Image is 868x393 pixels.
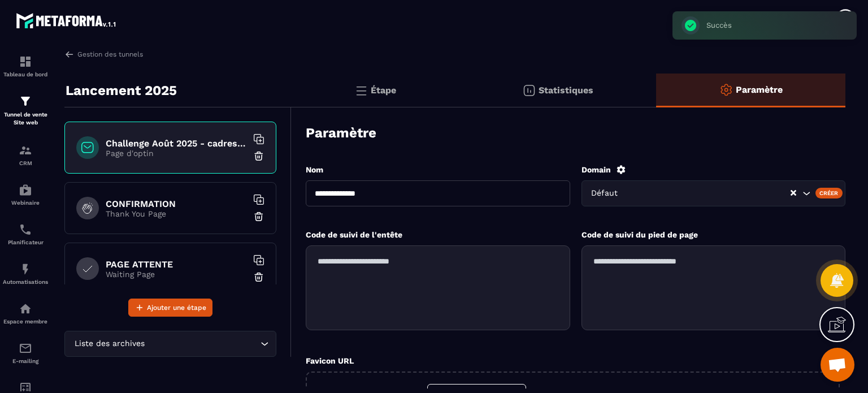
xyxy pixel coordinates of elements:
[3,358,48,364] p: E-mailing
[19,144,32,157] img: formation
[791,189,796,197] button: Clear Selected
[19,183,32,197] img: automations
[147,302,206,313] span: Ajouter une étape
[3,239,48,245] p: Planificateur
[3,135,48,175] a: formationformationCRM
[64,331,276,357] div: Search for option
[106,138,247,149] h6: Challenge Août 2025 - cadres entrepreneurs
[253,150,264,162] img: trash
[19,342,32,355] img: email
[3,160,48,166] p: CRM
[539,85,593,96] p: Statistiques
[64,49,143,59] a: Gestion des tunnels
[106,259,247,270] h6: PAGE ATTENTE
[821,348,854,382] div: Ouvrir le chat
[147,338,258,350] input: Search for option
[3,293,48,333] a: automationsautomationsEspace membre
[3,254,48,293] a: automationsautomationsAutomatisations
[106,149,247,158] p: Page d'optin
[64,49,75,59] img: arrow
[3,214,48,254] a: schedulerschedulerPlanificateur
[371,85,396,96] p: Étape
[253,271,264,283] img: trash
[106,209,247,218] p: Thank You Page
[354,84,368,97] img: bars.0d591741.svg
[3,86,48,135] a: formationformationTunnel de vente Site web
[522,84,536,97] img: stats.20deebd0.svg
[3,279,48,285] p: Automatisations
[19,223,32,236] img: scheduler
[3,71,48,77] p: Tableau de bord
[66,79,177,102] p: Lancement 2025
[3,111,48,127] p: Tunnel de vente Site web
[3,46,48,86] a: formationformationTableau de bord
[106,270,247,279] p: Waiting Page
[19,302,32,316] img: automations
[16,10,118,31] img: logo
[628,187,789,200] input: Search for option
[3,175,48,214] a: automationsautomationsWebinaire
[306,356,354,365] label: Favicon URL
[815,188,843,198] div: Créer
[19,55,32,68] img: formation
[3,333,48,373] a: emailemailE-mailing
[306,165,323,174] label: Nom
[72,338,147,350] span: Liste des archives
[581,230,698,239] label: Code de suivi du pied de page
[719,83,733,97] img: setting-o.ffaa8168.svg
[128,299,212,317] button: Ajouter une étape
[306,230,402,239] label: Code de suivi de l'entête
[19,94,32,108] img: formation
[581,180,846,206] div: Search for option
[306,125,376,141] h3: Paramètre
[106,198,247,209] h6: CONFIRMATION
[253,211,264,222] img: trash
[581,165,611,174] label: Domain
[3,200,48,206] p: Webinaire
[3,318,48,325] p: Espace membre
[589,187,628,200] span: Défaut
[19,262,32,276] img: automations
[736,84,783,95] p: Paramètre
